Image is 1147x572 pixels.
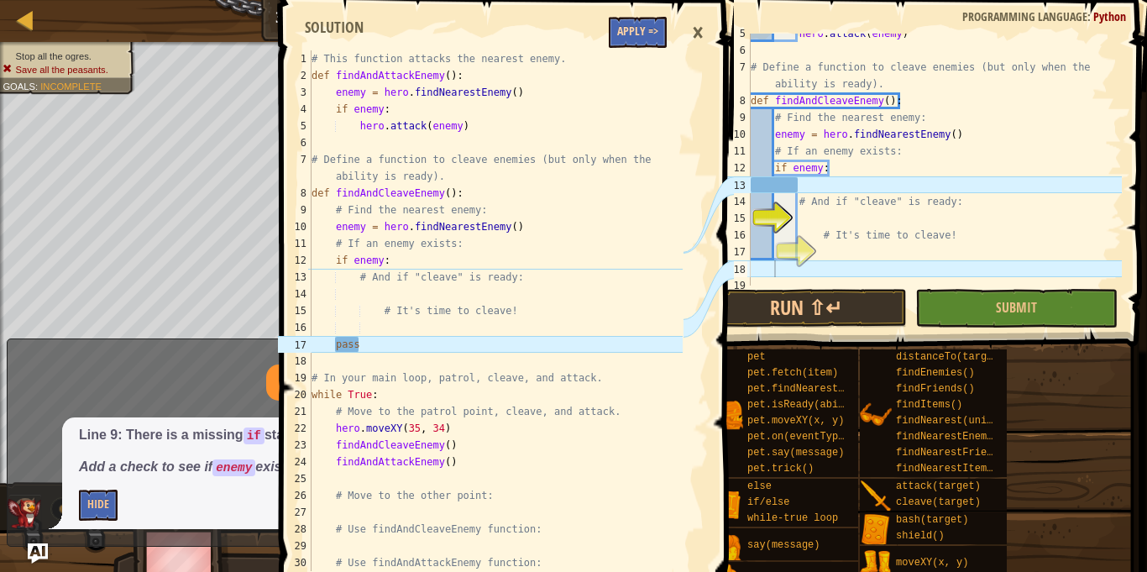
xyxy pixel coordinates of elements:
[717,143,751,160] div: 11
[278,521,312,538] div: 28
[896,431,1005,443] span: findNearestEnemy()
[896,367,975,379] span: findEnemies()
[40,81,102,92] span: Incomplete
[3,81,35,92] span: Goals
[747,512,838,524] span: while-true loop
[717,176,751,193] div: 13
[278,67,312,84] div: 2
[278,336,312,353] div: 17
[278,454,312,470] div: 24
[278,554,312,571] div: 30
[16,50,92,61] span: Stop all the ogres.
[717,260,751,277] div: 18
[915,289,1117,328] button: Submit
[278,84,312,101] div: 3
[3,50,125,63] li: Stop all the ogres.
[278,252,312,269] div: 12
[962,8,1087,24] span: Programming language
[35,81,40,92] span: :
[717,210,751,227] div: 15
[896,399,962,411] span: findItems()
[278,353,312,370] div: 18
[896,351,1005,363] span: distanceTo(target)
[896,447,1011,459] span: findNearestFriend()
[1087,8,1093,24] span: :
[717,277,751,294] div: 19
[278,487,312,504] div: 26
[717,227,751,244] div: 16
[212,459,255,476] code: enemy
[1093,8,1126,24] span: Python
[278,185,312,202] div: 8
[717,193,751,210] div: 14
[747,463,814,475] span: pet.trick()
[3,63,125,76] li: Save all the peasants.
[278,319,312,336] div: 16
[278,286,312,302] div: 14
[717,126,751,143] div: 10
[8,499,41,529] img: AI
[278,437,312,454] div: 23
[717,92,751,109] div: 8
[16,64,108,75] span: Save all the peasants.
[896,530,945,542] span: shield()
[747,415,844,427] span: pet.moveXY(x, y)
[278,118,312,134] div: 5
[860,514,892,546] img: portrait.png
[28,543,48,564] button: Ask AI
[278,218,312,235] div: 10
[705,289,907,328] button: Run ⇧↵
[717,109,751,126] div: 9
[747,496,789,508] span: if/else
[278,403,312,420] div: 21
[278,134,312,151] div: 6
[278,50,312,67] div: 1
[717,42,751,59] div: 6
[278,269,312,286] div: 13
[896,496,981,508] span: cleave(target)
[747,431,904,443] span: pet.on(eventType, handler)
[278,504,312,521] div: 27
[860,399,892,431] img: portrait.png
[747,367,838,379] span: pet.fetch(item)
[717,59,751,92] div: 7
[278,420,312,437] div: 22
[896,463,998,475] span: findNearestItem()
[609,17,667,48] button: Apply =>
[278,386,312,403] div: 20
[717,160,751,176] div: 12
[278,202,312,218] div: 9
[896,383,975,395] span: findFriends()
[278,235,312,252] div: 11
[747,351,766,363] span: pet
[278,470,312,487] div: 25
[896,557,968,569] span: moveXY(x, y)
[278,151,312,185] div: 7
[747,539,820,551] span: say(message)
[860,480,892,512] img: portrait.png
[278,370,312,386] div: 19
[896,480,981,492] span: attack(target)
[896,415,1005,427] span: findNearest(units)
[747,447,844,459] span: pet.say(message)
[278,101,312,118] div: 4
[717,244,751,260] div: 17
[747,383,910,395] span: pet.findNearestByType(type)
[747,399,868,411] span: pet.isReady(ability)
[296,17,372,39] div: Solution
[996,298,1037,317] span: Submit
[79,459,409,474] em: Add a check to see if exists using .
[717,25,751,42] div: 5
[79,490,118,521] button: Hide
[747,480,772,492] span: else
[278,538,312,554] div: 29
[683,13,712,52] div: ×
[896,514,968,526] span: bash(target)
[278,302,312,319] div: 15
[244,428,264,444] code: if
[79,426,409,445] p: Line 9: There is a missing statement block.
